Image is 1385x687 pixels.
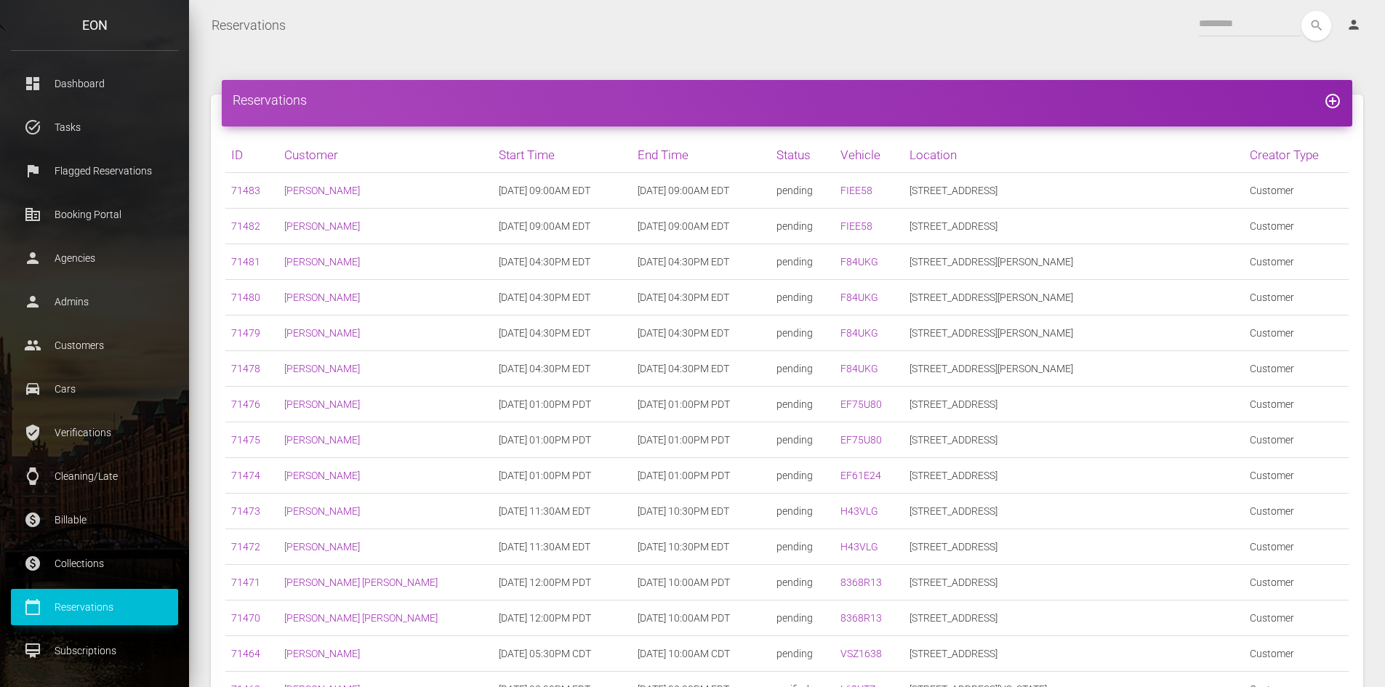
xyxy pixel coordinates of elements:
a: watch Cleaning/Late [11,458,178,494]
td: Customer [1244,565,1349,600]
td: pending [771,387,835,422]
td: [STREET_ADDRESS][PERSON_NAME] [904,316,1244,351]
a: person Agencies [11,240,178,276]
td: [STREET_ADDRESS][PERSON_NAME] [904,280,1244,316]
td: Customer [1244,636,1349,672]
th: Creator Type [1244,137,1349,173]
p: Verifications [22,422,167,443]
td: pending [771,280,835,316]
td: [STREET_ADDRESS] [904,209,1244,244]
a: Reservations [212,7,286,44]
th: End Time [632,137,771,173]
td: Customer [1244,529,1349,565]
td: [DATE] 05:30PM CDT [493,636,632,672]
td: [DATE] 09:00AM EDT [632,209,771,244]
p: Booking Portal [22,204,167,225]
td: [STREET_ADDRESS] [904,458,1244,494]
a: EF75U80 [840,434,882,446]
td: pending [771,173,835,209]
td: pending [771,565,835,600]
td: [DATE] 10:00AM PDT [632,565,771,600]
h4: Reservations [233,91,1341,109]
p: Collections [22,553,167,574]
a: H43VLG [840,541,878,553]
p: Cleaning/Late [22,465,167,487]
td: pending [771,636,835,672]
p: Subscriptions [22,640,167,662]
a: F84UKG [840,363,878,374]
a: F84UKG [840,327,878,339]
a: [PERSON_NAME] [284,327,360,339]
a: [PERSON_NAME] [284,398,360,410]
p: Cars [22,378,167,400]
a: verified_user Verifications [11,414,178,451]
p: Admins [22,291,167,313]
a: VSZ1638 [840,648,882,659]
a: 71483 [231,185,260,196]
a: [PERSON_NAME] [PERSON_NAME] [284,576,438,588]
td: [DATE] 09:00AM EDT [632,173,771,209]
td: [DATE] 12:00PM PDT [493,600,632,636]
td: [DATE] 04:30PM EDT [632,316,771,351]
a: [PERSON_NAME] [284,505,360,517]
a: 71481 [231,256,260,268]
a: FIEE58 [840,185,872,196]
i: person [1346,17,1361,32]
td: [DATE] 11:30AM EDT [493,529,632,565]
td: pending [771,529,835,565]
th: Status [771,137,835,173]
th: Start Time [493,137,632,173]
td: [DATE] 10:00AM PDT [632,600,771,636]
td: [DATE] 01:00PM PDT [493,422,632,458]
a: 71471 [231,576,260,588]
td: [DATE] 04:30PM EDT [493,316,632,351]
td: [STREET_ADDRESS] [904,636,1244,672]
td: Customer [1244,494,1349,529]
td: pending [771,351,835,387]
td: [DATE] 01:00PM PDT [493,387,632,422]
td: [STREET_ADDRESS] [904,494,1244,529]
td: [STREET_ADDRESS] [904,565,1244,600]
a: 71475 [231,434,260,446]
a: 71470 [231,612,260,624]
a: 71476 [231,398,260,410]
td: [DATE] 04:30PM EDT [493,280,632,316]
p: Billable [22,509,167,531]
td: Customer [1244,244,1349,280]
a: F84UKG [840,292,878,303]
p: Flagged Reservations [22,160,167,182]
td: [DATE] 09:00AM EDT [493,209,632,244]
a: calendar_today Reservations [11,589,178,625]
a: F84UKG [840,256,878,268]
th: ID [225,137,278,173]
a: person Admins [11,284,178,320]
a: person [1336,11,1374,40]
a: 71472 [231,541,260,553]
a: dashboard Dashboard [11,65,178,102]
p: Dashboard [22,73,167,95]
td: [DATE] 11:30AM EDT [493,494,632,529]
a: people Customers [11,327,178,363]
td: [DATE] 10:00AM CDT [632,636,771,672]
td: [STREET_ADDRESS] [904,529,1244,565]
td: pending [771,209,835,244]
p: Reservations [22,596,167,618]
th: Vehicle [835,137,904,173]
a: 71464 [231,648,260,659]
a: 71474 [231,470,260,481]
td: [DATE] 01:00PM PDT [632,422,771,458]
a: [PERSON_NAME] [284,363,360,374]
a: paid Collections [11,545,178,582]
td: [STREET_ADDRESS][PERSON_NAME] [904,244,1244,280]
a: [PERSON_NAME] [284,185,360,196]
td: [DATE] 04:30PM EDT [632,280,771,316]
a: paid Billable [11,502,178,538]
a: FIEE58 [840,220,872,232]
a: [PERSON_NAME] [284,541,360,553]
td: Customer [1244,422,1349,458]
td: [DATE] 04:30PM EDT [632,244,771,280]
td: [STREET_ADDRESS][PERSON_NAME] [904,351,1244,387]
p: Agencies [22,247,167,269]
a: 8368R13 [840,612,882,624]
td: [DATE] 01:00PM PDT [632,458,771,494]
